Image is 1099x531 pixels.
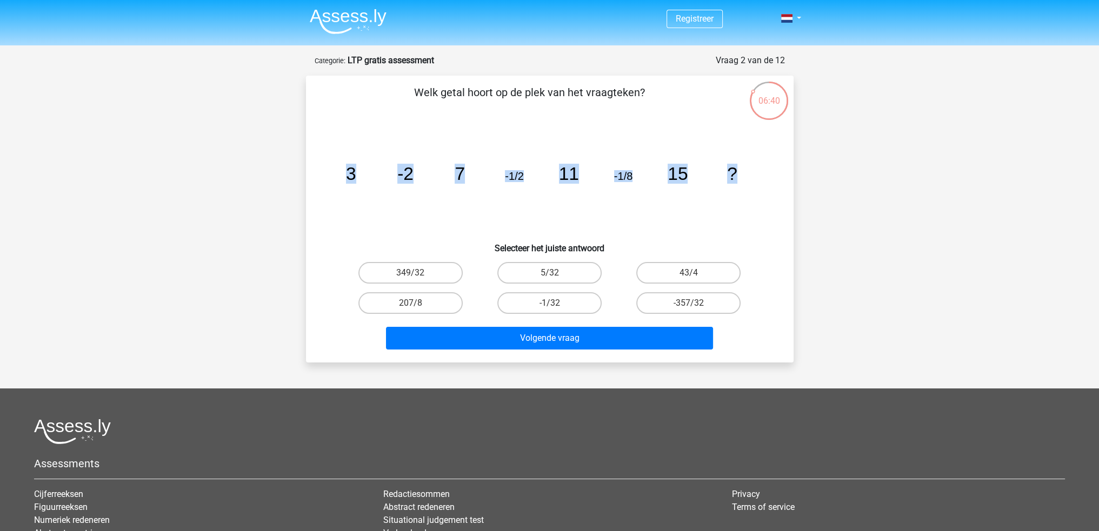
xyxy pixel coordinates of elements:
[614,170,632,182] tspan: -1/8
[636,292,741,314] label: -357/32
[34,419,111,444] img: Assessly logo
[34,457,1065,470] h5: Assessments
[323,234,776,253] h6: Selecteer het juiste antwoord
[727,164,737,184] tspan: ?
[558,164,578,184] tspan: 11
[497,262,602,284] label: 5/32
[668,164,688,184] tspan: 15
[358,262,463,284] label: 349/32
[732,489,760,499] a: Privacy
[34,489,83,499] a: Cijferreeksen
[455,164,465,184] tspan: 7
[358,292,463,314] label: 207/8
[383,502,455,512] a: Abstract redeneren
[383,489,450,499] a: Redactiesommen
[636,262,741,284] label: 43/4
[34,515,110,525] a: Numeriek redeneren
[716,54,785,67] div: Vraag 2 van de 12
[497,292,602,314] label: -1/32
[505,170,524,182] tspan: -1/2
[315,57,345,65] small: Categorie:
[310,9,387,34] img: Assessly
[749,80,789,107] div: 06:40
[348,55,434,65] strong: LTP gratis assessment
[732,502,795,512] a: Terms of service
[34,502,88,512] a: Figuurreeksen
[323,84,736,117] p: Welk getal hoort op de plek van het vraagteken?
[383,515,484,525] a: Situational judgement test
[397,164,414,184] tspan: -2
[345,164,356,184] tspan: 3
[386,327,713,349] button: Volgende vraag
[676,14,714,24] a: Registreer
